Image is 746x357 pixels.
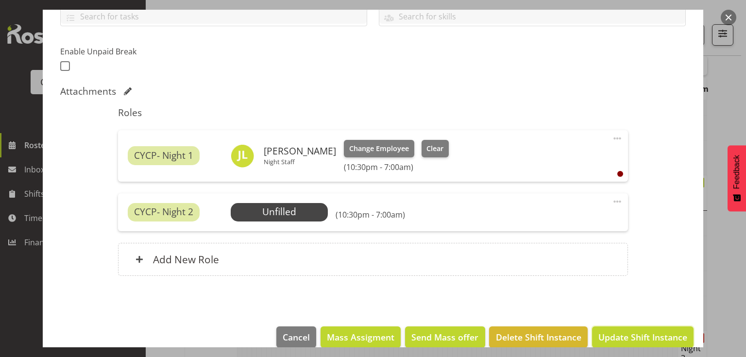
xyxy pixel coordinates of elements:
[134,149,193,163] span: CYCP- Night 1
[60,46,208,57] label: Enable Unpaid Break
[732,155,741,189] span: Feedback
[405,326,485,348] button: Send Mass offer
[592,326,694,348] button: Update Shift Instance
[327,331,394,343] span: Mass Assigment
[231,144,254,168] img: jay-lowe9524.jpg
[379,9,685,24] input: Search for skills
[336,210,405,220] h6: (10:30pm - 7:00am)
[264,158,336,166] p: Night Staff
[61,9,367,24] input: Search for tasks
[321,326,401,348] button: Mass Assigment
[422,140,449,157] button: Clear
[264,146,336,156] h6: [PERSON_NAME]
[617,171,623,177] div: User is clocked out
[496,331,581,343] span: Delete Shift Instance
[262,205,296,218] span: Unfilled
[411,331,478,343] span: Send Mass offer
[134,205,193,219] span: CYCP- Night 2
[344,162,449,172] h6: (10:30pm - 7:00am)
[344,140,414,157] button: Change Employee
[118,107,627,119] h5: Roles
[728,145,746,211] button: Feedback - Show survey
[276,326,316,348] button: Cancel
[349,143,409,154] span: Change Employee
[283,331,310,343] span: Cancel
[153,253,219,266] h6: Add New Role
[489,326,587,348] button: Delete Shift Instance
[426,143,443,154] span: Clear
[60,85,116,97] h5: Attachments
[598,331,687,343] span: Update Shift Instance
